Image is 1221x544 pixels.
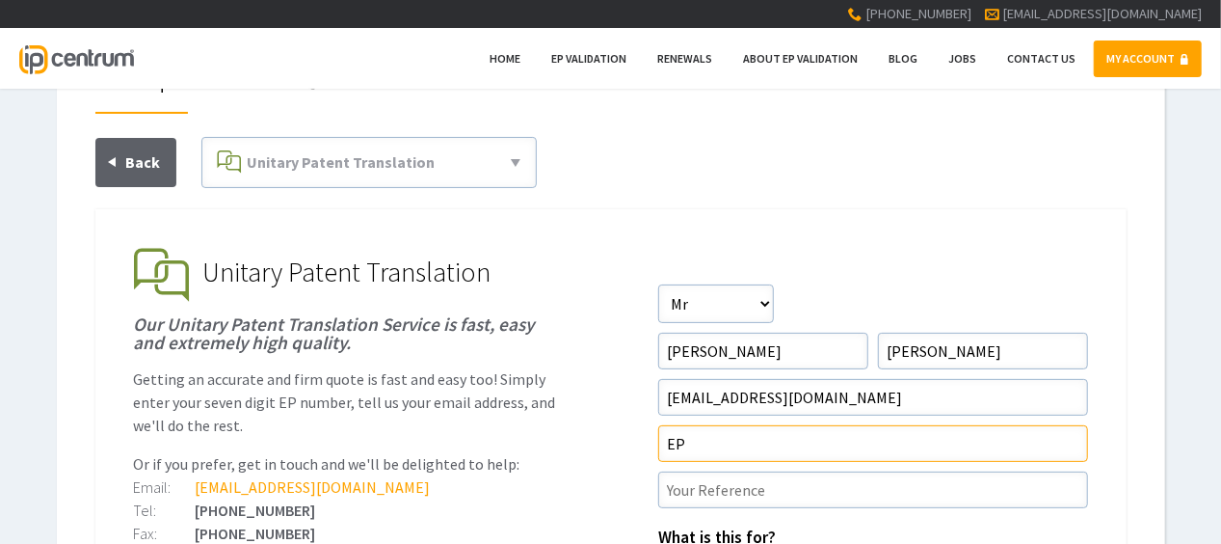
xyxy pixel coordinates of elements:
a: Renewals [645,41,725,77]
a: Contact Us [995,41,1088,77]
a: Unitary Patent Translation [210,146,528,179]
input: EP Number [658,425,1088,462]
input: First Name [658,333,868,369]
span: Jobs [948,51,976,66]
a: Home [477,41,533,77]
div: [PHONE_NUMBER] [134,526,564,541]
a: EP Validation [539,41,639,77]
span: Unitary Patent Translation [248,152,436,172]
div: Email: [134,479,196,495]
div: Tel: [134,503,196,518]
a: Blog [876,41,930,77]
span: [PHONE_NUMBER] [865,5,971,22]
span: EP Validation [551,51,626,66]
p: Getting an accurate and firm quote is fast and easy too! Simply enter your seven digit EP number,... [134,367,564,437]
span: About EP Validation [743,51,858,66]
input: Email [658,379,1088,416]
p: Or if you prefer, get in touch and we'll be delighted to help: [134,452,564,476]
h1: Our Unitary Patent Translation Service is fast, easy and extremely high quality. [134,315,564,352]
input: Your Reference [658,472,1088,508]
a: [EMAIL_ADDRESS][DOMAIN_NAME] [196,477,431,497]
span: Unitary Patent Translation [203,255,491,289]
div: [PHONE_NUMBER] [134,503,564,518]
span: Back [126,152,161,172]
div: Fax: [134,526,196,541]
a: Back [95,138,176,187]
input: Surname [878,333,1088,369]
a: MY ACCOUNT [1094,41,1202,77]
span: Blog [889,51,917,66]
span: Home [490,51,520,66]
span: Contact Us [1007,51,1075,66]
a: [EMAIL_ADDRESS][DOMAIN_NAME] [1002,5,1202,22]
span: Renewals [657,51,712,66]
a: IP Centrum [19,28,133,89]
a: Jobs [936,41,989,77]
a: About EP Validation [730,41,870,77]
